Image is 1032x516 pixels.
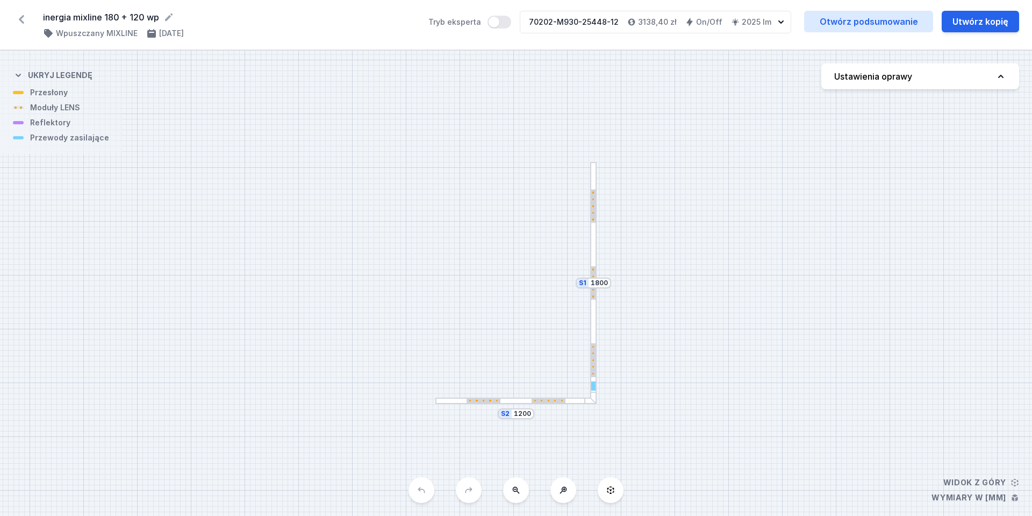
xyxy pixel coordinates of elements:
[428,16,511,29] label: Tryb eksperta
[159,28,184,39] h4: [DATE]
[163,12,174,23] button: Edytuj nazwę projektu
[488,16,511,29] button: Tryb eksperta
[28,70,92,81] h4: Ukryj legendę
[591,279,608,287] input: Wymiar [mm]
[696,17,722,27] h4: On/Off
[529,17,619,27] div: 70202-M930-25448-12
[742,17,771,27] h4: 2025 lm
[942,11,1019,32] button: Utwórz kopię
[56,28,138,39] h4: Wpuszczany MIXLINE
[13,61,92,87] button: Ukryj legendę
[514,409,531,418] input: Wymiar [mm]
[520,11,791,33] button: 70202-M930-25448-123138,40 złOn/Off2025 lm
[821,63,1019,89] button: Ustawienia oprawy
[638,17,677,27] h4: 3138,40 zł
[804,11,933,32] a: Otwórz podsumowanie
[43,11,415,24] form: inergia mixline 180 + 120 wp
[834,70,912,83] h4: Ustawienia oprawy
